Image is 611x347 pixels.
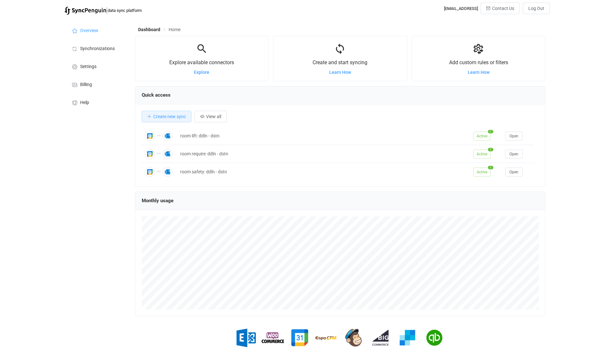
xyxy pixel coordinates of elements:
[488,130,493,133] span: 1
[505,132,523,141] button: Open
[80,64,96,69] span: Settings
[169,27,180,32] span: Home
[142,111,191,122] button: Create new sync
[108,8,142,13] span: data sync platform
[106,6,108,15] span: |
[145,167,155,177] img: Google Calendar Meetings
[64,39,129,57] a: Synchronizations
[528,6,544,11] span: Log Out
[509,152,518,156] span: Open
[449,59,508,65] span: Add custom rules or filters
[145,131,155,141] img: Google Calendar Meetings
[64,7,106,15] img: syncpenguin.svg
[329,70,351,75] a: Learn How
[153,114,186,119] span: Create new sync
[488,166,493,169] span: 1
[473,132,491,141] span: Active
[195,111,227,122] button: View all
[163,131,172,141] img: Outlook Calendar Meetings
[509,134,518,138] span: Open
[505,150,523,159] button: Open
[481,3,520,14] button: Contact Us
[142,198,173,204] span: Monthly usage
[138,27,180,32] div: Breadcrumb
[64,21,129,39] a: Overview
[64,75,129,93] a: Billing
[80,82,92,87] span: Billing
[163,167,172,177] img: Outlook Calendar Meetings
[169,59,234,65] span: Explore available connectors
[64,6,142,15] a: |data sync platform
[64,93,129,111] a: Help
[194,70,209,75] a: Explore
[505,168,523,177] button: Open
[492,6,514,11] span: Contact Us
[142,92,171,98] span: Quick access
[473,168,491,177] span: Active
[177,168,470,176] div: room safety: ddln - dstn
[163,149,172,159] img: Outlook Calendar Meetings
[505,151,523,156] a: Open
[473,150,491,159] span: Active
[509,170,518,174] span: Open
[80,28,98,33] span: Overview
[206,114,221,119] span: View all
[444,6,478,11] div: [EMAIL_ADDRESS]
[505,169,523,174] a: Open
[138,27,160,32] span: Dashboard
[177,150,470,158] div: room require: ddln - dstn
[80,100,89,105] span: Help
[488,148,493,151] span: 1
[177,132,470,140] div: room lift: ddln - dstn
[523,3,550,14] button: Log Out
[468,70,490,75] a: Learn How
[64,57,129,75] a: Settings
[505,133,523,138] a: Open
[80,46,115,51] span: Synchronizations
[313,59,367,65] span: Create and start syncing
[145,149,155,159] img: Google Calendar Meetings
